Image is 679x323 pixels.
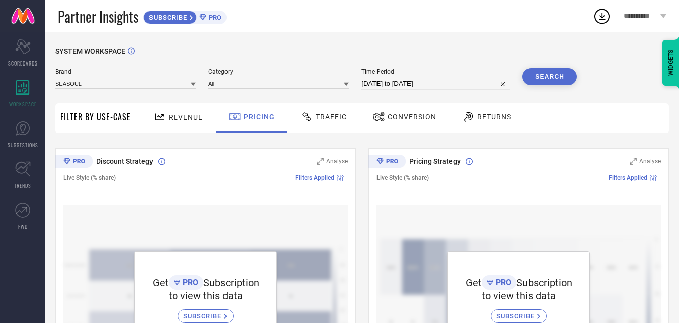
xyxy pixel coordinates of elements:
span: TRENDS [14,182,31,189]
span: Category [208,68,349,75]
span: SYSTEM WORKSPACE [55,47,125,55]
span: SUBSCRIBE [183,312,224,320]
span: Revenue [169,113,203,121]
span: WORKSPACE [9,100,37,108]
span: Discount Strategy [96,157,153,165]
span: to view this data [169,290,243,302]
span: PRO [493,278,511,287]
span: Time Period [361,68,510,75]
input: Select time period [361,78,510,90]
span: Get [153,277,169,289]
span: Partner Insights [58,6,138,27]
span: Subscription [516,277,572,289]
div: Open download list [593,7,611,25]
button: Search [522,68,577,85]
a: SUBSCRIBE [491,302,547,323]
span: SUBSCRIBE [144,14,190,21]
span: Analyse [326,158,348,165]
span: Conversion [388,113,436,121]
span: Live Style (% share) [63,174,116,181]
span: Live Style (% share) [376,174,429,181]
span: Pricing [244,113,275,121]
svg: Zoom [630,158,637,165]
span: Filters Applied [295,174,334,181]
a: SUBSCRIBEPRO [143,8,227,24]
span: Analyse [639,158,661,165]
span: FWD [18,223,28,230]
span: SUGGESTIONS [8,141,38,149]
div: Premium [55,155,93,170]
span: Traffic [316,113,347,121]
span: Returns [477,113,511,121]
span: to view this data [482,290,556,302]
span: PRO [206,14,221,21]
span: PRO [180,278,198,287]
span: SUBSCRIBE [496,312,537,320]
svg: Zoom [317,158,324,165]
span: Filters Applied [609,174,647,181]
span: Filter By Use-Case [60,111,131,123]
span: Subscription [203,277,259,289]
span: Pricing Strategy [409,157,461,165]
a: SUBSCRIBE [178,302,234,323]
span: | [346,174,348,181]
span: SCORECARDS [8,59,38,67]
span: Brand [55,68,196,75]
span: Get [466,277,482,289]
div: Premium [368,155,406,170]
span: | [659,174,661,181]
